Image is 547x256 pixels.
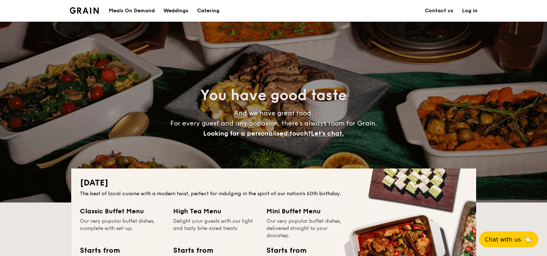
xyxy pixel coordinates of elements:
span: 🦙 [524,235,533,244]
div: High Tea Menu [173,206,258,216]
div: Starts from [266,245,306,256]
div: Delight your guests with our light and tasty bite-sized treats. [173,218,258,239]
span: Let's chat. [311,129,344,137]
span: Looking for a personalised touch? [203,129,311,137]
img: Grain [70,7,99,14]
div: The best of local cuisine with a modern twist, perfect for indulging in the spirit of our nation’... [80,190,467,197]
span: And we have great food. For every guest and any occasion, there’s always room for Grain. [170,109,377,137]
div: Mini Buffet Menu [266,206,351,216]
span: Chat with us [485,236,521,243]
div: Starts from [80,245,119,256]
div: Starts from [173,245,213,256]
span: You have good taste [200,87,347,104]
button: Chat with us🦙 [479,231,538,247]
div: Classic Buffet Menu [80,206,164,216]
a: Logotype [70,7,99,14]
div: Our very popular buffet dishes, delivered straight to your doorstep. [266,218,351,239]
div: Our very popular buffet dishes, complete with set-up. [80,218,164,239]
h2: [DATE] [80,177,467,189]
